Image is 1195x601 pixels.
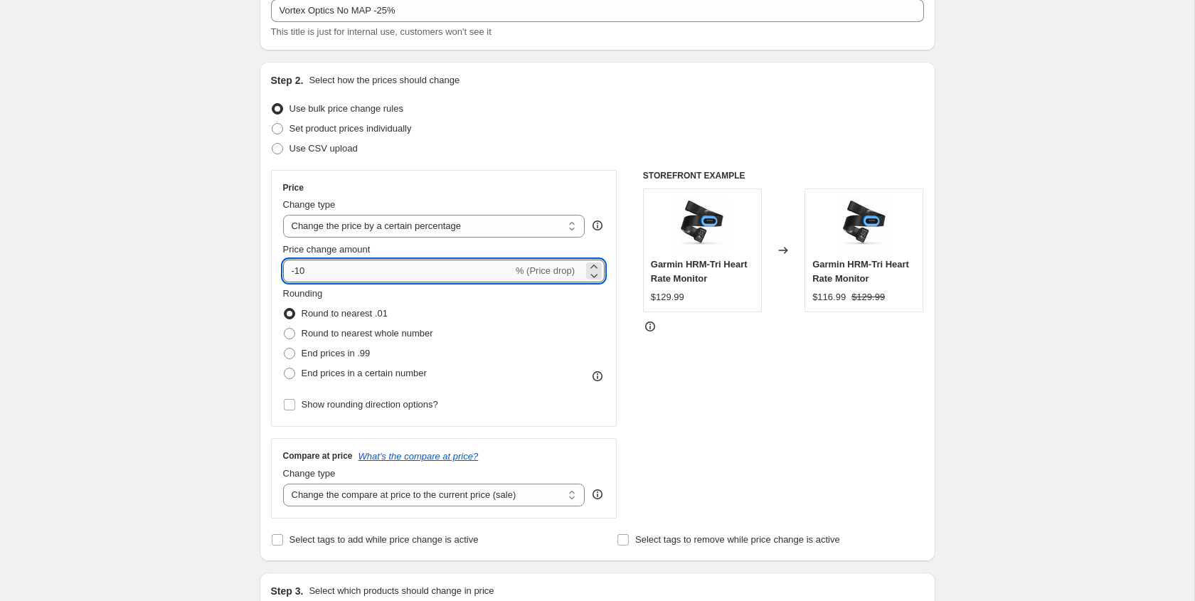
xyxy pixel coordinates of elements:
span: Select tags to remove while price change is active [635,534,840,545]
span: Rounding [283,288,323,299]
h2: Step 3. [271,584,304,598]
span: Price change amount [283,244,371,255]
div: $116.99 [812,290,846,304]
div: help [590,487,605,501]
span: Change type [283,468,336,479]
span: Use CSV upload [290,143,358,154]
span: Garmin HRM-Tri Heart Rate Monitor [651,259,748,284]
img: 010-10997-09_HR_7060.1_80x.jpg [674,196,731,253]
strike: $129.99 [851,290,885,304]
span: End prices in a certain number [302,368,427,378]
input: -15 [283,260,513,282]
p: Select which products should change in price [309,584,494,598]
span: End prices in .99 [302,348,371,358]
h3: Price [283,182,304,193]
span: Use bulk price change rules [290,103,403,114]
h3: Compare at price [283,450,353,462]
h6: STOREFRONT EXAMPLE [643,170,924,181]
span: Garmin HRM-Tri Heart Rate Monitor [812,259,909,284]
span: Round to nearest .01 [302,308,388,319]
span: % (Price drop) [516,265,575,276]
span: Set product prices individually [290,123,412,134]
span: Select tags to add while price change is active [290,534,479,545]
img: 010-10997-09_HR_7060.1_80x.jpg [836,196,893,253]
button: What's the compare at price? [358,451,479,462]
span: Show rounding direction options? [302,399,438,410]
div: $129.99 [651,290,684,304]
span: This title is just for internal use, customers won't see it [271,26,492,37]
span: Round to nearest whole number [302,328,433,339]
p: Select how the prices should change [309,73,460,87]
div: help [590,218,605,233]
span: Change type [283,199,336,210]
h2: Step 2. [271,73,304,87]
